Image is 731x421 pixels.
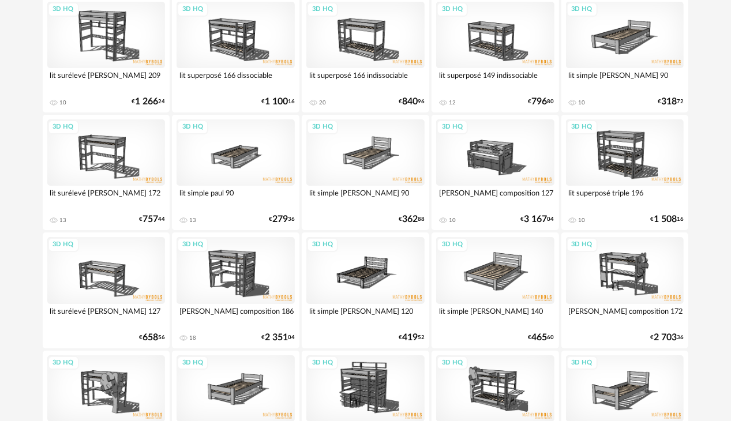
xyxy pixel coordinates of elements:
div: 3D HQ [307,120,338,134]
div: 3D HQ [437,2,468,17]
div: € 04 [261,334,295,341]
div: 3D HQ [48,356,79,370]
div: [PERSON_NAME] composition 186 [177,304,295,327]
a: 3D HQ lit simple paul 90 13 €27936 [172,115,299,230]
div: lit simple [PERSON_NAME] 120 [306,304,425,327]
div: 18 [189,334,196,341]
div: [PERSON_NAME] composition 127 [436,186,554,209]
div: 3D HQ [307,238,338,252]
a: 3D HQ lit simple [PERSON_NAME] 90 €36288 [302,115,429,230]
div: 10 [579,99,586,106]
div: 3D HQ [437,238,468,252]
div: 3D HQ [307,2,338,17]
div: 10 [449,217,456,224]
div: € 80 [528,98,554,106]
div: € 36 [269,216,295,223]
div: € 16 [261,98,295,106]
div: 3D HQ [177,356,208,370]
span: 279 [272,216,288,223]
a: 3D HQ [PERSON_NAME] composition 186 18 €2 35104 [172,232,299,348]
a: 3D HQ lit simple [PERSON_NAME] 140 €46560 [432,232,559,348]
span: 3 167 [524,216,548,223]
div: 3D HQ [177,120,208,134]
div: lit superposé 166 dissociable [177,68,295,91]
div: € 88 [399,216,425,223]
div: 13 [189,217,196,224]
div: 3D HQ [567,238,598,252]
span: 658 [143,334,158,341]
div: lit superposé 166 indissociable [306,68,425,91]
div: 3D HQ [567,120,598,134]
div: lit simple paul 90 [177,186,295,209]
span: 2 351 [265,334,288,341]
a: 3D HQ lit surélevé [PERSON_NAME] 172 13 €75744 [43,115,170,230]
div: lit superposé 149 indissociable [436,68,554,91]
div: lit simple [PERSON_NAME] 140 [436,304,554,327]
div: € 60 [528,334,554,341]
span: 840 [402,98,418,106]
span: 419 [402,334,418,341]
a: 3D HQ lit surélevé [PERSON_NAME] 127 €65856 [43,232,170,348]
div: 3D HQ [567,2,598,17]
a: 3D HQ [PERSON_NAME] composition 127 10 €3 16704 [432,115,559,230]
div: € 56 [139,334,165,341]
div: lit simple [PERSON_NAME] 90 [566,68,684,91]
div: € 24 [132,98,165,106]
div: 3D HQ [437,120,468,134]
div: 3D HQ [48,238,79,252]
div: [PERSON_NAME] composition 172 [566,304,684,327]
div: 3D HQ [437,356,468,370]
div: lit surélevé [PERSON_NAME] 127 [47,304,166,327]
div: 3D HQ [307,356,338,370]
span: 757 [143,216,158,223]
div: € 44 [139,216,165,223]
div: 3D HQ [177,2,208,17]
div: € 16 [650,216,684,223]
div: lit surélevé [PERSON_NAME] 209 [47,68,166,91]
span: 1 100 [265,98,288,106]
div: € 52 [399,334,425,341]
div: 12 [449,99,456,106]
span: 1 266 [135,98,158,106]
span: 1 508 [654,216,677,223]
div: lit simple [PERSON_NAME] 90 [306,186,425,209]
div: 13 [60,217,67,224]
div: 3D HQ [48,120,79,134]
a: 3D HQ lit superposé triple 196 10 €1 50816 [561,115,689,230]
div: 3D HQ [177,238,208,252]
div: 10 [60,99,67,106]
a: 3D HQ [PERSON_NAME] composition 172 €2 70336 [561,232,689,348]
span: 2 703 [654,334,677,341]
div: 10 [579,217,586,224]
div: € 96 [399,98,425,106]
span: 362 [402,216,418,223]
div: € 04 [521,216,554,223]
div: lit surélevé [PERSON_NAME] 172 [47,186,166,209]
div: 20 [319,99,326,106]
div: 3D HQ [48,2,79,17]
div: 3D HQ [567,356,598,370]
span: 318 [661,98,677,106]
span: 465 [532,334,548,341]
div: € 36 [650,334,684,341]
div: € 72 [658,98,684,106]
span: 796 [532,98,548,106]
a: 3D HQ lit simple [PERSON_NAME] 120 €41952 [302,232,429,348]
div: lit superposé triple 196 [566,186,684,209]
